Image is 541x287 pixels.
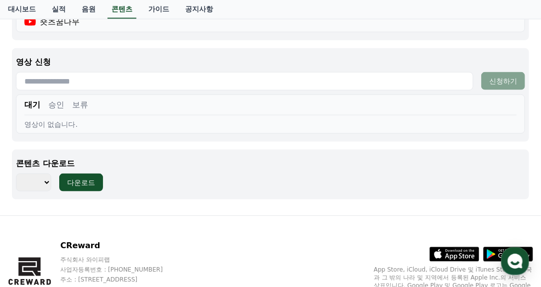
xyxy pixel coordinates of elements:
div: 다운로드 [67,178,95,188]
button: 대기 [24,99,40,111]
p: 사업자등록번호 : [PHONE_NUMBER] [60,266,182,274]
div: 숏츠꿈나무 [24,16,80,28]
p: 주식회사 와이피랩 [60,256,182,264]
p: 주소 : [STREET_ADDRESS] [60,276,182,284]
div: 신청하기 [489,76,517,86]
button: 승인 [48,99,64,111]
button: 보류 [72,99,88,111]
button: 다운로드 [59,174,103,191]
a: 홈 [3,204,66,229]
div: 영상이 없습니다. [24,119,517,129]
p: CReward [60,240,182,252]
span: 대화 [91,220,103,228]
span: 홈 [31,219,37,227]
a: 대화 [66,204,128,229]
button: 신청하기 [481,72,525,90]
a: 설정 [128,204,191,229]
p: 영상 신청 [16,56,525,68]
span: 설정 [154,219,166,227]
p: 콘텐츠 다운로드 [16,158,525,170]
